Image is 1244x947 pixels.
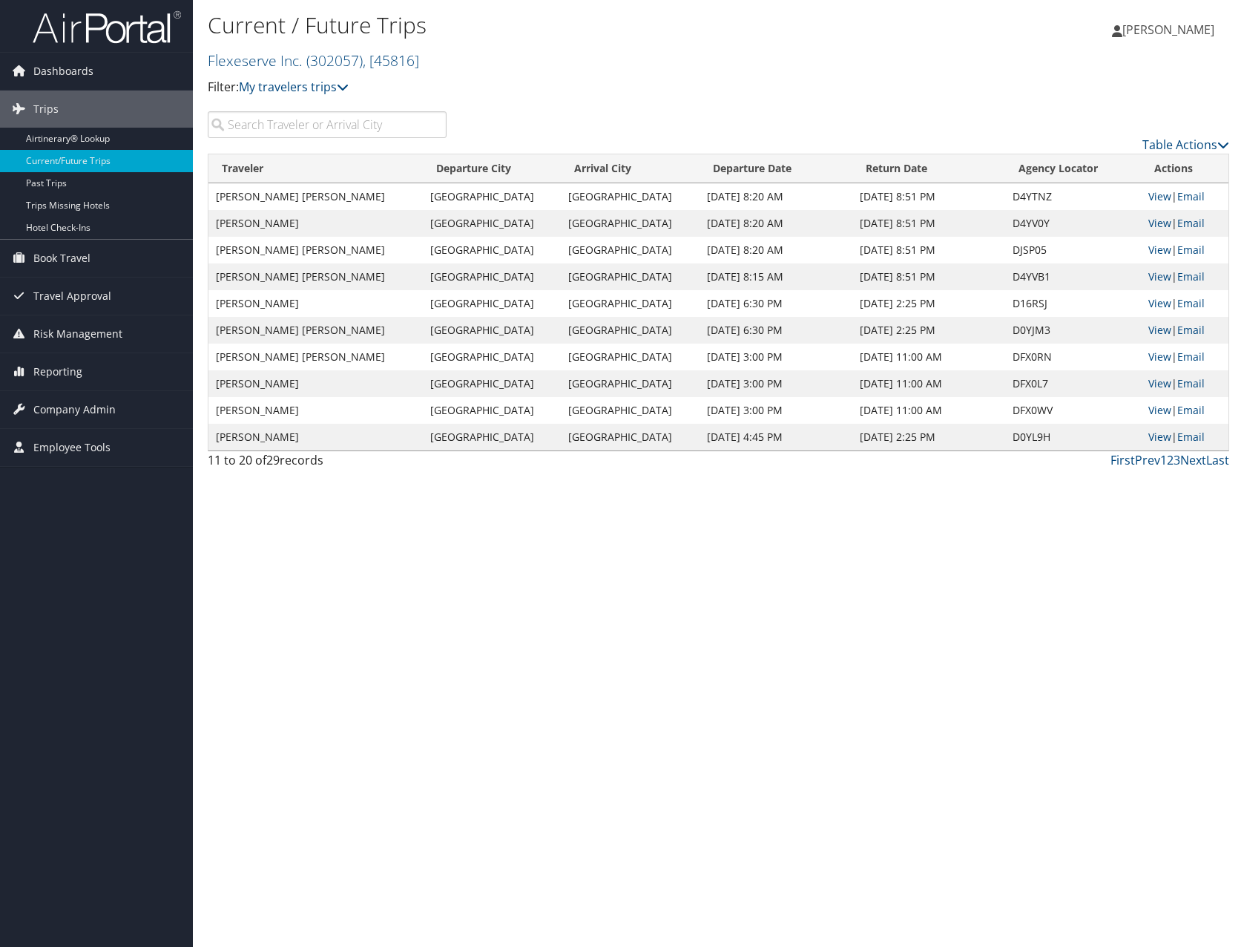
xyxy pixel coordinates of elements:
th: Return Date: activate to sort column ascending [852,154,1005,183]
td: [DATE] 11:00 AM [852,370,1005,397]
span: , [ 45816 ] [363,50,419,71]
td: [DATE] 2:25 PM [852,317,1005,344]
td: DJSP05 [1005,237,1141,263]
td: [GEOGRAPHIC_DATA] [423,424,561,450]
a: Email [1177,189,1205,203]
a: View [1148,430,1171,444]
td: [PERSON_NAME] [208,397,423,424]
span: Trips [33,91,59,128]
a: Email [1177,323,1205,337]
span: Reporting [33,353,82,390]
td: [GEOGRAPHIC_DATA] [561,183,699,210]
td: DFX0RN [1005,344,1141,370]
td: [GEOGRAPHIC_DATA] [561,237,699,263]
a: 1 [1160,452,1167,468]
a: View [1148,296,1171,310]
a: [PERSON_NAME] [1112,7,1229,52]
td: [PERSON_NAME] [208,370,423,397]
td: | [1141,290,1228,317]
td: [DATE] 8:20 AM [700,183,852,210]
td: | [1141,317,1228,344]
td: DFX0WV [1005,397,1141,424]
td: [PERSON_NAME] [208,210,423,237]
td: [DATE] 8:51 PM [852,183,1005,210]
td: | [1141,397,1228,424]
h1: Current / Future Trips [208,10,889,41]
a: View [1148,243,1171,257]
td: [DATE] 8:20 AM [700,210,852,237]
td: [GEOGRAPHIC_DATA] [423,370,561,397]
td: | [1141,370,1228,397]
td: [DATE] 11:00 AM [852,397,1005,424]
td: [DATE] 8:51 PM [852,237,1005,263]
td: | [1141,424,1228,450]
a: View [1148,189,1171,203]
td: [DATE] 6:30 PM [700,317,852,344]
td: [GEOGRAPHIC_DATA] [561,317,699,344]
td: D4YTNZ [1005,183,1141,210]
a: Email [1177,376,1205,390]
td: [GEOGRAPHIC_DATA] [423,237,561,263]
td: D4YVB1 [1005,263,1141,290]
th: Arrival City: activate to sort column ascending [561,154,699,183]
td: [DATE] 11:00 AM [852,344,1005,370]
td: DFX0L7 [1005,370,1141,397]
td: [PERSON_NAME] [PERSON_NAME] [208,237,423,263]
td: [GEOGRAPHIC_DATA] [423,290,561,317]
td: [PERSON_NAME] [PERSON_NAME] [208,263,423,290]
a: View [1148,403,1171,417]
span: [PERSON_NAME] [1122,22,1214,38]
span: 29 [266,452,280,468]
a: Last [1206,452,1229,468]
a: Email [1177,269,1205,284]
span: Book Travel [33,240,90,277]
div: 11 to 20 of records [208,451,447,476]
td: [PERSON_NAME] [208,424,423,450]
span: Dashboards [33,53,93,90]
td: | [1141,344,1228,370]
td: [DATE] 8:15 AM [700,263,852,290]
td: [DATE] 3:00 PM [700,397,852,424]
td: [GEOGRAPHIC_DATA] [561,424,699,450]
span: Risk Management [33,315,122,353]
a: View [1148,323,1171,337]
th: Traveler: activate to sort column ascending [208,154,423,183]
td: D0YJM3 [1005,317,1141,344]
a: Next [1180,452,1206,468]
a: Email [1177,296,1205,310]
td: [DATE] 3:00 PM [700,344,852,370]
th: Departure City: activate to sort column ascending [423,154,561,183]
td: [PERSON_NAME] [PERSON_NAME] [208,344,423,370]
td: D16RSJ [1005,290,1141,317]
td: [DATE] 6:30 PM [700,290,852,317]
a: Email [1177,216,1205,230]
input: Search Traveler or Arrival City [208,111,447,138]
a: My travelers trips [239,79,349,95]
a: 3 [1174,452,1180,468]
td: | [1141,210,1228,237]
th: Actions [1141,154,1228,183]
a: View [1148,216,1171,230]
td: [GEOGRAPHIC_DATA] [561,370,699,397]
td: [PERSON_NAME] [PERSON_NAME] [208,317,423,344]
td: [DATE] 2:25 PM [852,424,1005,450]
td: [GEOGRAPHIC_DATA] [561,397,699,424]
img: airportal-logo.png [33,10,181,45]
td: | [1141,237,1228,263]
td: [GEOGRAPHIC_DATA] [561,210,699,237]
span: Company Admin [33,391,116,428]
td: [GEOGRAPHIC_DATA] [561,290,699,317]
span: ( 302057 ) [306,50,363,71]
th: Agency Locator: activate to sort column ascending [1005,154,1141,183]
td: [GEOGRAPHIC_DATA] [423,210,561,237]
p: Filter: [208,78,889,97]
a: View [1148,376,1171,390]
th: Departure Date: activate to sort column descending [700,154,852,183]
a: First [1110,452,1135,468]
a: View [1148,350,1171,364]
td: [DATE] 8:20 AM [700,237,852,263]
td: [DATE] 2:25 PM [852,290,1005,317]
td: [GEOGRAPHIC_DATA] [423,263,561,290]
a: Email [1177,430,1205,444]
td: [GEOGRAPHIC_DATA] [561,263,699,290]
